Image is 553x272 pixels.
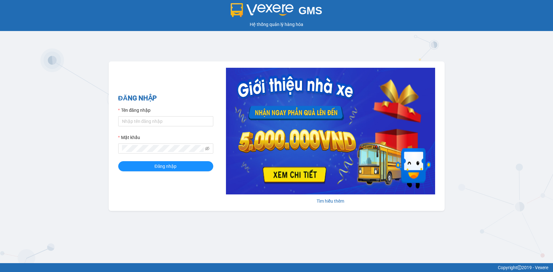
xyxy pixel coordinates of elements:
input: Tên đăng nhập [118,116,213,126]
img: logo 2 [231,3,293,17]
label: Mật khẩu [118,134,140,141]
button: Đăng nhập [118,161,213,171]
span: GMS [299,5,322,16]
input: Mật khẩu [122,145,204,152]
img: banner-0 [226,68,435,194]
label: Tên đăng nhập [118,107,151,114]
span: Đăng nhập [155,163,177,170]
div: Copyright 2019 - Vexere [5,264,548,271]
div: Hệ thống quản lý hàng hóa [2,21,551,28]
span: copyright [517,265,522,270]
h2: ĐĂNG NHẬP [118,93,213,104]
a: GMS [231,9,322,15]
div: Tìm hiểu thêm [226,198,435,205]
span: eye-invisible [205,146,209,151]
